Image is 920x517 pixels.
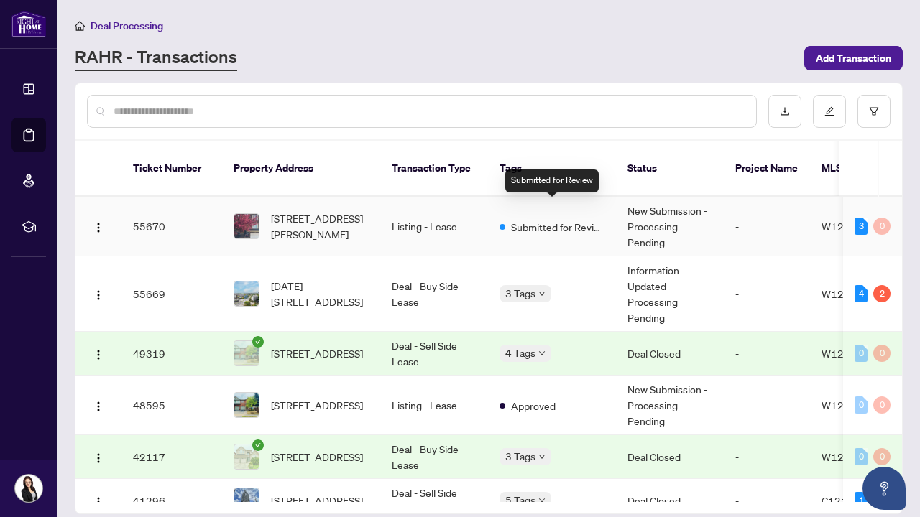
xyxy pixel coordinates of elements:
[616,256,724,332] td: Information Updated - Processing Pending
[616,376,724,435] td: New Submission - Processing Pending
[93,401,104,412] img: Logo
[873,218,891,235] div: 0
[724,376,810,435] td: -
[222,141,380,197] th: Property Address
[380,376,488,435] td: Listing - Lease
[87,342,110,365] button: Logo
[810,141,896,197] th: MLS #
[724,141,810,197] th: Project Name
[505,492,535,508] span: 5 Tags
[87,393,110,416] button: Logo
[121,256,222,332] td: 55669
[234,444,259,469] img: thumbnail-img
[822,287,883,300] span: W12425230
[724,197,810,256] td: -
[538,350,546,357] span: down
[380,256,488,332] td: Deal - Buy Side Lease
[824,106,834,116] span: edit
[271,345,363,361] span: [STREET_ADDRESS]
[93,496,104,508] img: Logo
[616,141,724,197] th: Status
[121,197,222,256] td: 55670
[616,435,724,479] td: Deal Closed
[11,11,46,37] img: logo
[804,46,903,70] button: Add Transaction
[380,197,488,256] td: Listing - Lease
[855,285,868,302] div: 4
[271,278,369,309] span: [DATE]-[STREET_ADDRESS]
[271,493,363,508] span: [STREET_ADDRESS]
[862,467,906,510] button: Open asap
[234,341,259,365] img: thumbnail-img
[234,214,259,238] img: thumbnail-img
[121,141,222,197] th: Ticket Number
[822,347,883,360] span: W12343901
[271,397,363,413] span: [STREET_ADDRESS]
[538,453,546,460] span: down
[488,141,616,197] th: Tags
[380,332,488,376] td: Deal - Sell Side Lease
[538,497,546,504] span: down
[252,439,264,451] span: check-circle
[75,21,85,31] span: home
[873,345,891,362] div: 0
[511,398,556,414] span: Approved
[93,349,104,360] img: Logo
[816,47,891,70] span: Add Transaction
[857,95,891,128] button: filter
[855,396,868,414] div: 0
[505,169,599,192] div: Submitted for Review
[93,452,104,464] img: Logo
[822,450,883,463] span: W12201156
[75,45,237,71] a: RAHR - Transactions
[87,489,110,512] button: Logo
[724,256,810,332] td: -
[505,285,535,302] span: 3 Tags
[271,210,369,242] span: [STREET_ADDRESS][PERSON_NAME]
[724,435,810,479] td: -
[873,396,891,414] div: 0
[87,445,110,468] button: Logo
[855,218,868,235] div: 3
[93,222,104,233] img: Logo
[855,492,868,509] div: 1
[93,289,104,301] img: Logo
[822,494,880,507] span: C12198256
[91,19,163,32] span: Deal Processing
[121,435,222,479] td: 42117
[15,475,42,502] img: Profile Icon
[616,332,724,376] td: Deal Closed
[380,141,488,197] th: Transaction Type
[724,332,810,376] td: -
[822,399,883,411] span: W12343901
[121,332,222,376] td: 49319
[813,95,846,128] button: edit
[234,393,259,417] img: thumbnail-img
[873,448,891,465] div: 0
[780,106,790,116] span: download
[869,106,879,116] span: filter
[380,435,488,479] td: Deal - Buy Side Lease
[234,488,259,513] img: thumbnail-img
[252,336,264,348] span: check-circle
[855,448,868,465] div: 0
[855,345,868,362] div: 0
[121,376,222,435] td: 48595
[87,282,110,305] button: Logo
[505,448,535,465] span: 3 Tags
[616,197,724,256] td: New Submission - Processing Pending
[87,215,110,238] button: Logo
[271,449,363,465] span: [STREET_ADDRESS]
[822,220,883,233] span: W12402259
[511,219,604,235] span: Submitted for Review
[234,281,259,306] img: thumbnail-img
[768,95,801,128] button: download
[538,290,546,297] span: down
[505,345,535,361] span: 4 Tags
[873,285,891,302] div: 2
